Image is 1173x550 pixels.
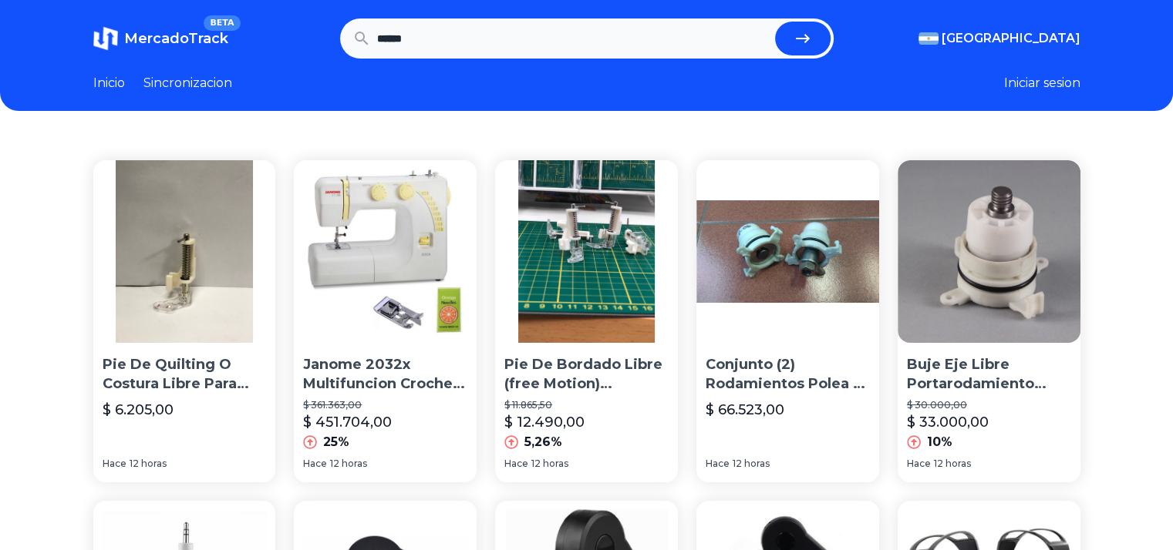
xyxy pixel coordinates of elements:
span: Hace [103,458,126,470]
span: Hace [706,458,730,470]
p: 10% [927,433,952,451]
span: 12 horas [130,458,167,470]
a: Pie De Bordado Libre (free Motion) Maquineria Juanma Pie De Bordado Libre (free Motion) Maquineri... [495,160,678,482]
p: $ 361.363,00 [303,399,467,411]
img: MercadoTrack [93,26,118,51]
p: $ 451.704,00 [303,411,392,433]
a: Janome 2032x Multifuncion Crochet Acero Ojal Puntada Elastica Brazo Libre Luz Led Garantía 3 Años... [294,160,477,482]
img: Argentina [919,32,939,45]
img: Pie De Bordado Libre (free Motion) Maquineria Juanma [495,160,678,343]
a: Inicio [93,74,125,92]
p: Conjunto (2) Rodamientos Polea Y Libre Drean Family [706,355,870,394]
button: [GEOGRAPHIC_DATA] [919,29,1080,48]
span: Hace [504,458,528,470]
a: Conjunto (2) Rodamientos Polea Y Libre Drean FamilyConjunto (2) Rodamientos Polea Y Libre Drean F... [696,160,879,482]
span: 12 horas [330,458,367,470]
a: Sincronizacion [143,74,232,92]
a: Buje Eje Libre Portarodamiento Lavarropa Drean FamilyBuje Eje Libre Portarodamiento Lavarropa Dre... [898,160,1080,482]
button: Iniciar sesion [1004,74,1080,92]
p: $ 30.000,00 [907,399,1071,411]
p: Buje Eje Libre Portarodamiento Lavarropa Drean Family [907,355,1071,394]
img: Buje Eje Libre Portarodamiento Lavarropa Drean Family [898,160,1080,343]
a: Pie De Quilting O Costura Libre Para Maquina FamiliarPie De Quilting O Costura Libre Para Maquina... [93,160,276,482]
p: $ 12.490,00 [504,411,585,433]
p: Pie De Bordado Libre (free Motion) Maquineria [PERSON_NAME] [504,355,669,394]
p: $ 33.000,00 [907,411,989,433]
p: 25% [323,433,349,451]
p: $ 66.523,00 [706,399,784,421]
p: 5,26% [524,433,562,451]
span: 12 horas [733,458,770,470]
span: MercadoTrack [124,30,228,47]
img: Conjunto (2) Rodamientos Polea Y Libre Drean Family [696,160,879,343]
span: Hace [907,458,931,470]
span: Hace [303,458,327,470]
p: Pie De Quilting O Costura Libre Para Maquina Familiar [103,355,267,394]
p: $ 6.205,00 [103,399,174,421]
p: Janome 2032x Multifuncion Crochet Acero Ojal Puntada Elastica Brazo Libre Luz Led Garantía 3 Años... [303,355,467,394]
span: [GEOGRAPHIC_DATA] [942,29,1080,48]
p: $ 11.865,50 [504,399,669,411]
span: 12 horas [531,458,568,470]
span: BETA [204,15,240,31]
img: Janome 2032x Multifuncion Crochet Acero Ojal Puntada Elastica Brazo Libre Luz Led Garantía 3 Años... [294,160,477,343]
a: MercadoTrackBETA [93,26,228,51]
span: 12 horas [934,458,971,470]
img: Pie De Quilting O Costura Libre Para Maquina Familiar [93,160,276,343]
